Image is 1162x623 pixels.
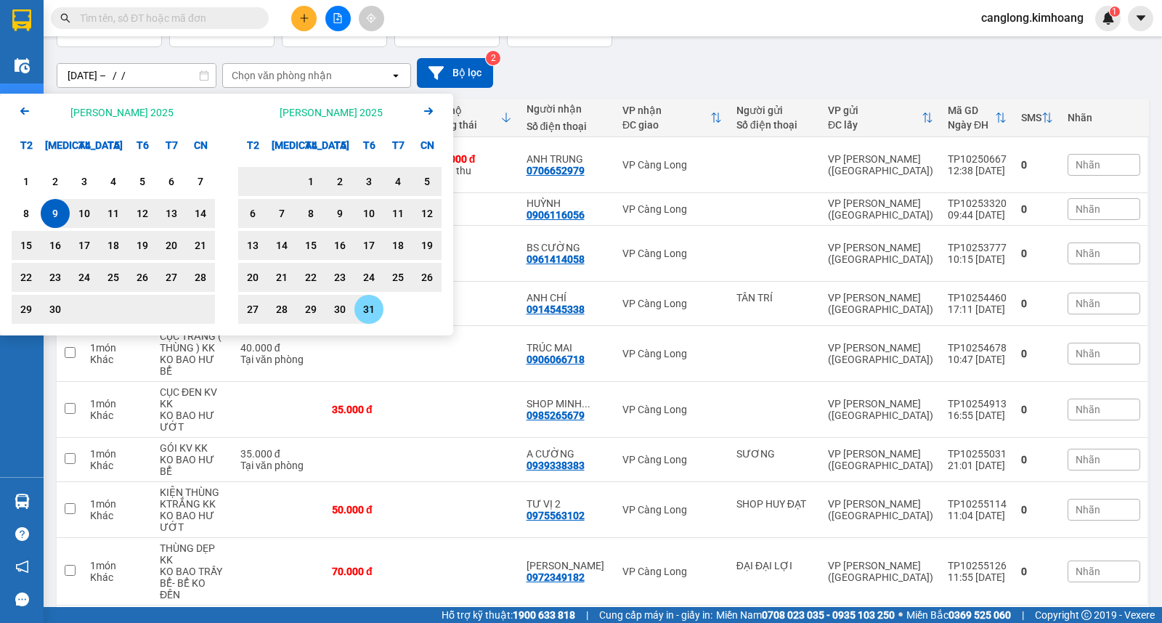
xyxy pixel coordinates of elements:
div: Choose Thứ Năm, tháng 10 9 2025. It's available. [325,199,354,228]
div: Khác [90,510,145,521]
div: Choose Thứ Ba, tháng 09 23 2025. It's available. [41,263,70,292]
div: T6 [128,131,157,160]
th: Toggle SortBy [1014,99,1060,137]
div: Choose Thứ Bảy, tháng 10 18 2025. It's available. [383,231,413,260]
img: warehouse-icon [15,494,30,509]
div: Choose Thứ Sáu, tháng 09 12 2025. It's available. [128,199,157,228]
div: Người gửi [736,105,813,116]
div: TP10250667 [948,153,1007,165]
div: 1 [16,173,36,190]
div: T2 [238,131,267,160]
span: 9 [290,20,298,38]
div: CỤC ĐEN KV KK [160,386,226,410]
div: 11:04 [DATE] [948,510,1007,521]
div: 20 [161,237,182,254]
div: Choose Thứ Tư, tháng 10 1 2025. It's available. [296,167,325,196]
div: Choose Thứ Hai, tháng 10 13 2025. It's available. [238,231,267,260]
div: Choose Thứ Sáu, tháng 10 31 2025. It's available. [354,295,383,324]
span: HÙNG [78,78,109,92]
div: 10:15 [DATE] [948,253,1007,265]
div: 10 [359,205,379,222]
div: Choose Chủ Nhật, tháng 10 26 2025. It's available. [413,263,442,292]
div: 28 [272,301,292,318]
div: 23 [45,269,65,286]
div: VP gửi [828,105,922,116]
div: 5 [132,173,153,190]
div: Choose Thứ Bảy, tháng 10 11 2025. It's available. [383,199,413,228]
div: Choose Thứ Năm, tháng 10 23 2025. It's available. [325,263,354,292]
div: SHOP HUY ĐẠT [736,498,813,510]
div: 2 [330,173,350,190]
div: 0 [1021,203,1053,215]
th: Toggle SortBy [422,99,519,137]
div: 14 [272,237,292,254]
div: 6 [161,173,182,190]
div: VP [PERSON_NAME] ([GEOGRAPHIC_DATA]) [828,498,933,521]
div: 11 [103,205,123,222]
div: Choose Thứ Sáu, tháng 10 10 2025. It's available. [354,199,383,228]
div: Choose Thứ Tư, tháng 10 29 2025. It's available. [296,295,325,324]
span: 1 [1112,7,1117,17]
p: GỬI: [6,28,212,42]
div: CỤC TRẮNG ( THÙNG ) KK [160,330,226,354]
div: VP Càng Long [622,248,722,259]
span: Nhãn [1076,348,1100,359]
img: icon-new-feature [1102,12,1115,25]
div: VP [PERSON_NAME] ([GEOGRAPHIC_DATA]) [828,153,933,176]
div: 1 món [90,560,145,571]
div: 0975563102 [527,510,585,521]
button: plus [291,6,317,31]
div: Choose Thứ Năm, tháng 09 18 2025. It's available. [99,231,128,260]
div: TƯ VỊ 2 [527,498,608,510]
div: VP Càng Long [622,454,722,465]
div: VP [PERSON_NAME] ([GEOGRAPHIC_DATA]) [828,198,933,221]
svg: Arrow Right [420,102,437,120]
div: Choose Thứ Sáu, tháng 10 17 2025. It's available. [354,231,383,260]
div: VP Càng Long [622,203,722,215]
div: TP10254913 [948,398,1007,410]
div: Choose Chủ Nhật, tháng 09 14 2025. It's available. [186,199,215,228]
div: Choose Thứ Tư, tháng 09 17 2025. It's available. [70,231,99,260]
div: 0 [1021,348,1053,359]
p: NHẬN: [6,49,212,76]
div: SƯƠNG [736,448,813,460]
div: 21 [190,237,211,254]
button: Bộ lọc [417,58,493,88]
div: T2 [12,131,41,160]
div: T5 [99,131,128,160]
div: Choose Thứ Ba, tháng 09 16 2025. It's available. [41,231,70,260]
div: 1 món [90,342,145,354]
input: Tìm tên, số ĐT hoặc mã đơn [80,10,251,26]
div: Tại văn phòng [240,354,317,365]
div: 50.000 đ [332,504,415,516]
sup: 2 [486,51,500,65]
div: Selected start date. Thứ Ba, tháng 09 9 2025. It's available. [41,199,70,228]
div: 35.000 đ [240,448,317,460]
div: T6 [354,131,383,160]
img: logo-vxr [12,9,31,31]
div: 8 [16,205,36,222]
div: Choose Thứ Tư, tháng 10 15 2025. It's available. [296,231,325,260]
div: TP10255126 [948,560,1007,571]
div: Khác [90,460,145,471]
div: 19 [132,237,153,254]
span: Nhãn [1076,404,1100,415]
span: 0909280636 - [6,78,109,92]
div: 27 [243,301,263,318]
div: 18 [388,237,408,254]
div: 16:55 [DATE] [948,410,1007,421]
div: TP10254678 [948,342,1007,354]
div: 0 [1021,298,1053,309]
div: Choose Thứ Bảy, tháng 10 4 2025. It's available. [383,167,413,196]
div: Tại văn phòng [240,460,317,471]
div: ĐẠI ĐẠI LỢI [736,560,813,571]
div: T7 [383,131,413,160]
div: BS CƯỜNG [527,242,608,253]
span: Nhãn [1076,454,1100,465]
span: 9 [65,20,73,38]
button: aim [359,6,384,31]
div: 22 [16,269,36,286]
div: 7 [272,205,292,222]
div: 25 [388,269,408,286]
div: Choose Thứ Ba, tháng 09 30 2025. It's available. [41,295,70,324]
